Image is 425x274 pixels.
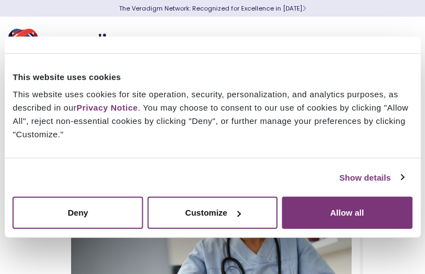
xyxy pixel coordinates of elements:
[119,4,306,13] a: The Veradigm Network: Recognized for Excellence in [DATE]Learn More
[13,197,143,229] button: Deny
[282,197,412,229] button: Allow all
[339,171,404,184] a: Show details
[13,70,412,83] div: This website uses cookies
[302,4,306,13] span: Learn More
[77,103,138,112] a: Privacy Notice
[13,88,412,141] div: This website uses cookies for site operation, security, personalization, and analytics purposes, ...
[392,29,408,58] button: Toggle Navigation Menu
[147,197,278,229] button: Customize
[8,25,142,62] img: Veradigm logo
